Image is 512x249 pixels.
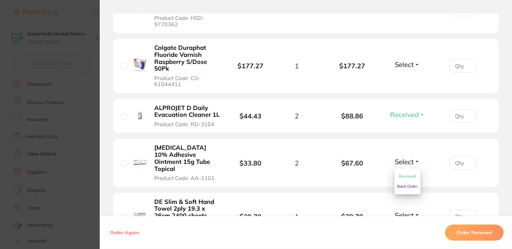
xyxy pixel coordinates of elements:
b: [MEDICAL_DATA] 10% Adhesive Ointment 15g Tube Topical [154,144,220,172]
span: Back Order [397,184,418,189]
img: DE Slim & Soft Hand Towel 2ply 19.3 x 26cm 2400 sheets [132,208,147,223]
b: ALPROJET D Daily Evacuation Cleaner 1L [154,105,220,118]
button: Select [393,157,422,166]
span: 15 [293,5,301,13]
button: Back Order [397,181,418,191]
button: Received [399,171,416,182]
span: Select [395,157,414,166]
button: Order Again [108,229,141,236]
button: Received [388,110,427,119]
b: $88.86 [324,112,380,120]
b: $177.27 [237,62,263,70]
button: [MEDICAL_DATA] 10% Adhesive Ointment 15g Tube Topical Product Code: AA-1101 [152,144,222,181]
span: Received [390,110,419,119]
b: DE Slim & Soft Hand Towel 2ply 19.3 x 26cm 2400 sheets [154,199,220,219]
span: Product Code: HSD-9770362 [154,15,220,27]
span: 2 [295,159,299,167]
img: ALPROJET D Daily Evacuation Cleaner 1L [132,108,147,123]
button: Order Received [445,224,504,241]
span: Received [399,174,416,179]
input: Qty [449,59,476,73]
b: Colgate Duraphat Fluoride Varnish Raspberry S/Dose 50Pk [154,44,220,72]
span: Select [395,60,414,69]
button: Select [393,211,422,219]
span: Product Code: CG-61044411 [154,75,220,87]
span: 1 [295,62,299,70]
span: Select [395,211,414,219]
img: Colgate Duraphat Fluoride Varnish Raspberry S/Dose 50Pk [132,58,147,73]
b: $67.60 [324,159,380,167]
b: $44.43 [239,112,261,120]
input: Qty [449,109,476,123]
button: Colgate Duraphat Fluoride Varnish Raspberry S/Dose 50Pk Product Code: CG-61044411 [152,44,222,88]
span: 1 [295,213,299,220]
b: $33.80 [239,159,261,167]
button: ALPROJET D Daily Evacuation Cleaner 1L Product Code: RD-3104 [152,104,222,128]
span: Product Code: AA-1101 [154,175,215,181]
span: Product Code: RD-3104 [154,121,214,127]
b: $39.70 [324,213,380,220]
b: $177.27 [324,62,380,70]
span: 2 [295,112,299,120]
img: XYLOCAINE 10% Adhesive Ointment 15g Tube Topical [132,155,147,170]
b: $181.35 [324,5,380,13]
b: $39.70 [239,212,261,221]
input: Qty [449,156,476,170]
input: Qty [449,210,476,223]
button: DE Slim & Soft Hand Towel 2ply 19.3 x 26cm 2400 sheets Product Code: HSD-9796220 [152,198,222,235]
button: Select [393,60,422,69]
